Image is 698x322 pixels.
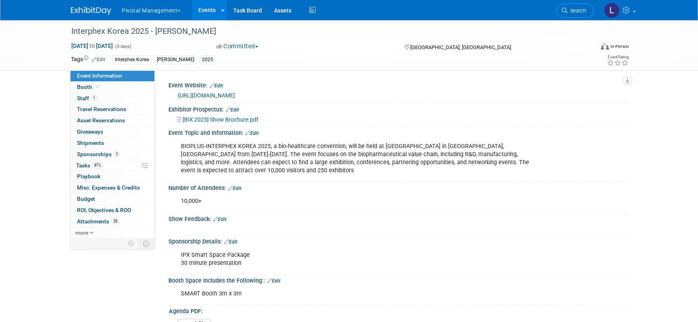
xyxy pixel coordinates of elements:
[71,82,154,93] a: Booth
[77,184,140,191] span: Misc. Expenses & Credits
[610,43,629,50] div: In-Person
[124,238,138,249] td: Personalize Event Tab Strip
[75,229,88,236] span: more
[71,216,154,227] a: Attachments28
[76,162,103,169] span: Tasks
[71,227,154,238] a: more
[607,55,629,59] div: Event Rating
[71,182,154,193] a: Misc. Expenses & Credits
[71,160,154,171] a: Tasks81%
[567,8,586,14] span: Search
[91,95,97,101] span: 1
[71,138,154,149] a: Shipments
[175,286,538,302] div: SMART Booth 3m x 3m
[77,106,126,112] span: Travel Reservations
[410,44,511,50] span: [GEOGRAPHIC_DATA], [GEOGRAPHIC_DATA]
[77,218,119,225] span: Attachments
[267,278,280,284] a: Edit
[114,151,120,157] span: 3
[214,42,262,51] button: Committed
[168,127,627,137] div: Event Topic and Information:
[168,235,627,246] div: Sponsorship Details:
[210,83,223,89] a: Edit
[77,151,120,157] span: Sponsorships
[601,43,609,50] img: Format-Inperson.png
[168,79,627,90] div: Event Website:
[96,85,100,89] i: Booth reservation complete
[69,24,582,39] div: Interphex Korea 2025 - [PERSON_NAME]
[71,205,154,216] a: ROI, Objectives & ROO
[168,103,627,114] div: Exhibitor Prospectus:
[226,107,239,113] a: Edit
[604,3,619,18] img: Leslie Pelton
[71,93,154,104] a: Staff1
[77,140,104,146] span: Shipments
[71,7,111,15] img: ExhibitDay
[228,186,241,191] a: Edit
[177,116,258,123] a: [BIX 2025] Show Brochure.pdf
[77,173,100,180] span: Playbook
[71,70,154,81] a: Event Information
[245,130,259,136] a: Edit
[168,275,627,285] div: Booth Space Includes the Following::
[77,117,125,124] span: Asset Reservations
[168,213,627,223] div: Show Feedback:
[138,238,155,249] td: Toggle Event Tabs
[71,104,154,115] a: Travel Reservations
[111,218,119,224] span: 28
[114,44,131,49] span: (3 days)
[77,207,131,213] span: ROI, Objectives & ROO
[77,72,122,79] span: Event Information
[88,43,96,49] span: to
[183,116,258,123] span: [BIX 2025] Show Brochure.pdf
[546,42,629,54] div: Event Format
[175,193,538,209] div: 10,000+
[77,84,102,90] span: Booth
[77,128,103,135] span: Giveaways
[71,149,154,160] a: Sponsorships3
[175,138,538,179] div: BIOPLUS-INTERPHEX KOREA 2025, a bio-healthcare convention, will be held at [GEOGRAPHIC_DATA] in [...
[71,194,154,204] a: Budget
[175,247,538,271] div: IPX Smart Space Package 30 minute presentation
[169,305,623,315] div: Agenda PDF:
[178,92,235,99] a: [URL][DOMAIN_NAME]
[71,171,154,182] a: Playbook
[77,95,97,101] span: Staff
[213,217,226,222] a: Edit
[71,126,154,137] a: Giveaways
[77,196,95,202] span: Budget
[224,239,237,245] a: Edit
[557,4,594,18] a: Search
[71,55,105,64] td: Tags
[199,56,216,64] div: 2025
[112,56,152,64] div: Interphex Korea
[168,182,627,192] div: Number of Attendees:
[71,42,113,50] span: [DATE] [DATE]
[154,56,197,64] div: [PERSON_NAME]
[92,162,103,168] span: 81%
[92,57,105,62] a: Edit
[71,115,154,126] a: Asset Reservations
